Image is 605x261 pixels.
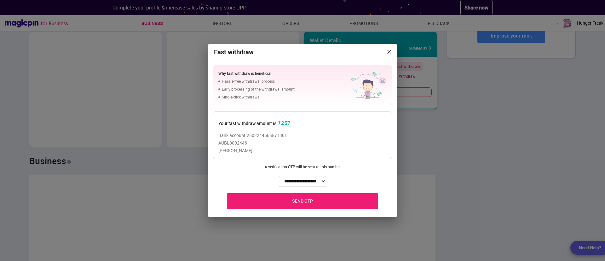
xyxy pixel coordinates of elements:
[213,139,392,147] div: AUBL0002446
[213,147,392,159] div: [PERSON_NAME]
[227,193,378,209] button: Send OTP
[213,66,297,76] div: Why fast withdraw is beneficial
[210,48,383,57] div: Fast withdraw
[213,132,392,139] div: Bank account: 2502244665571301
[213,76,297,84] div: Hassle-free withdrawal process
[213,84,297,92] div: Early processing of the withdrawal amount
[351,72,387,99] img: fast-withdrawal.5a435519.svg
[213,92,297,105] div: Single-click withdrawal
[213,112,392,131] div: Your fast withdraw amount is
[276,119,291,127] span: ₹257
[208,164,397,169] div: A verification OTP will be sent to this number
